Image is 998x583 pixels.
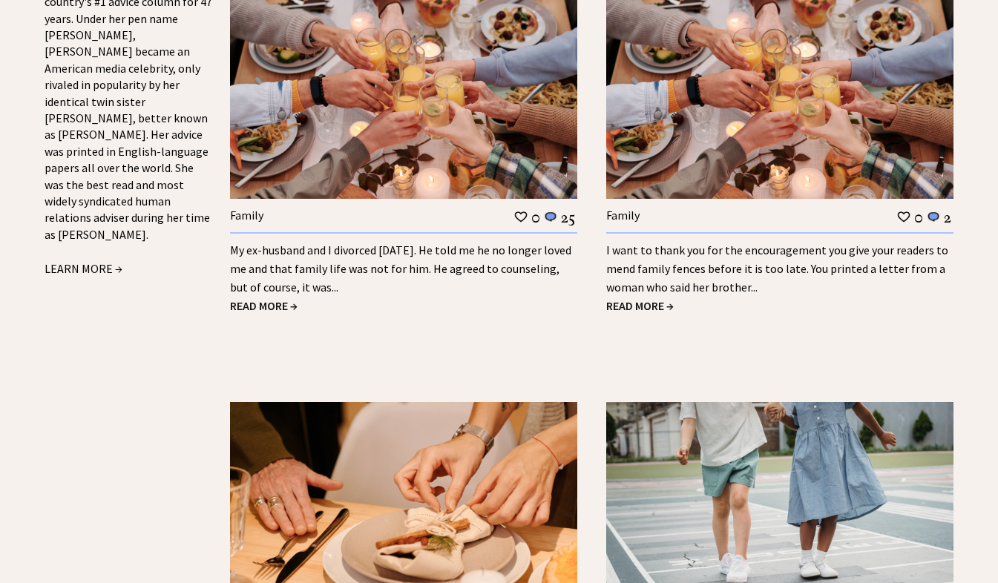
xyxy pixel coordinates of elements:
[606,298,674,313] a: READ MORE →
[926,211,941,224] img: message_round%201.png
[943,208,952,227] td: 2
[230,243,571,294] a: My ex-husband and I divorced [DATE]. He told me he no longer loved me and that family life was no...
[45,261,122,276] a: LEARN MORE →
[543,211,558,224] img: message_round%201.png
[913,208,924,227] td: 0
[531,208,541,227] td: 0
[230,208,263,223] a: Family
[230,298,298,313] a: READ MORE →
[560,208,576,227] td: 25
[896,210,911,224] img: heart_outline%201.png
[606,208,640,223] a: Family
[513,210,528,224] img: heart_outline%201.png
[606,243,948,294] a: I want to thank you for the encouragement you give your readers to mend family fences before it i...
